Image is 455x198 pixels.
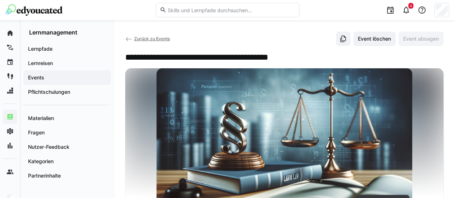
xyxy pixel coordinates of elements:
span: 4 [410,4,412,8]
a: Zurück zu Events [125,36,170,41]
span: Zurück zu Events [134,36,170,41]
input: Skills und Lernpfade durchsuchen… [167,7,295,13]
span: Event absagen [402,35,440,42]
span: Event löschen [357,35,392,42]
button: Event absagen [399,32,443,46]
button: Event löschen [353,32,396,46]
